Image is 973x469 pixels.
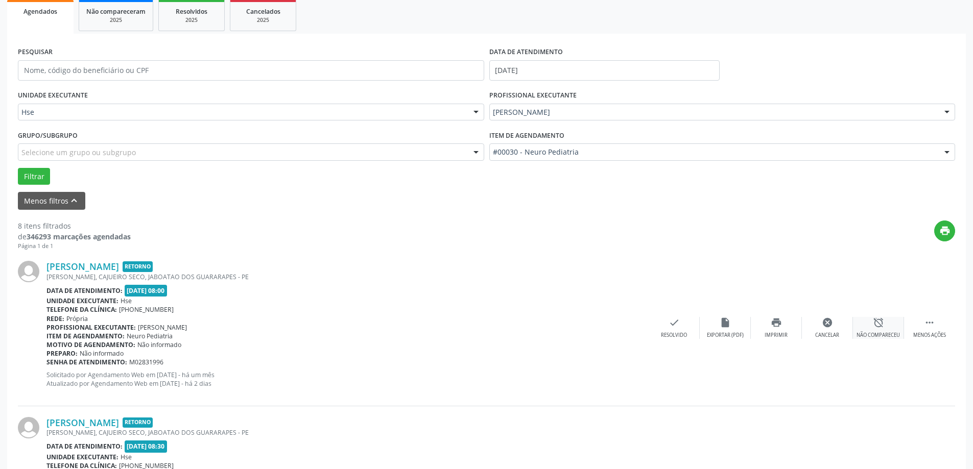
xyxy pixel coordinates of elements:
[873,317,884,328] i: alarm_off
[913,332,946,339] div: Menos ações
[46,297,118,305] b: Unidade executante:
[21,147,136,158] span: Selecione um grupo ou subgrupo
[23,7,57,16] span: Agendados
[119,305,174,314] span: [PHONE_NUMBER]
[125,285,168,297] span: [DATE] 08:00
[46,428,802,437] div: [PERSON_NAME], CAJUEIRO SECO, JABOATAO DOS GUARARAPES - PE
[18,261,39,282] img: img
[934,220,955,241] button: print
[18,88,88,104] label: UNIDADE EXECUTANTE
[46,314,64,323] b: Rede:
[46,340,135,349] b: Motivo de agendamento:
[121,297,132,305] span: Hse
[46,332,125,340] b: Item de agendamento:
[129,358,163,366] span: M02831996
[18,128,78,143] label: Grupo/Subgrupo
[822,317,833,328] i: cancel
[18,168,50,185] button: Filtrar
[46,358,127,366] b: Senha de atendimento:
[939,225,951,236] i: print
[489,88,577,104] label: PROFISSIONAL EXECUTANTE
[137,340,181,349] span: Não informado
[661,332,687,339] div: Resolvido
[123,417,153,428] span: Retorno
[46,417,119,428] a: [PERSON_NAME]
[771,317,782,328] i: print
[46,261,119,272] a: [PERSON_NAME]
[489,44,563,60] label: DATA DE ATENDIMENTO
[68,195,80,206] i: keyboard_arrow_up
[707,332,744,339] div: Exportar (PDF)
[86,7,146,16] span: Não compareceram
[127,332,173,340] span: Neuro Pediatria
[46,371,649,388] p: Solicitado por Agendamento Web em [DATE] - há um mês Atualizado por Agendamento Web em [DATE] - h...
[18,231,131,242] div: de
[765,332,788,339] div: Imprimir
[125,440,168,452] span: [DATE] 08:30
[46,273,649,281] div: [PERSON_NAME], CAJUEIRO SECO, JABOATAO DOS GUARARAPES - PE
[815,332,839,339] div: Cancelar
[46,442,123,451] b: Data de atendimento:
[21,107,463,117] span: Hse
[18,242,131,251] div: Página 1 de 1
[489,128,564,143] label: Item de agendamento
[46,323,136,332] b: Profissional executante:
[121,453,132,461] span: Hse
[166,16,217,24] div: 2025
[493,107,935,117] span: [PERSON_NAME]
[489,60,720,81] input: Selecione um intervalo
[493,147,935,157] span: #00030 - Neuro Pediatria
[720,317,731,328] i: insert_drive_file
[46,349,78,358] b: Preparo:
[18,220,131,231] div: 8 itens filtrados
[18,44,53,60] label: PESQUISAR
[46,305,117,314] b: Telefone da clínica:
[176,7,207,16] span: Resolvidos
[238,16,289,24] div: 2025
[18,60,484,81] input: Nome, código do beneficiário ou CPF
[924,317,935,328] i: 
[86,16,146,24] div: 2025
[246,7,280,16] span: Cancelados
[857,332,900,339] div: Não compareceu
[27,232,131,241] strong: 346293 marcações agendadas
[669,317,680,328] i: check
[46,453,118,461] b: Unidade executante:
[46,286,123,295] b: Data de atendimento:
[66,314,88,323] span: Própria
[138,323,187,332] span: [PERSON_NAME]
[18,417,39,438] img: img
[18,192,85,210] button: Menos filtroskeyboard_arrow_up
[123,261,153,272] span: Retorno
[80,349,124,358] span: Não informado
